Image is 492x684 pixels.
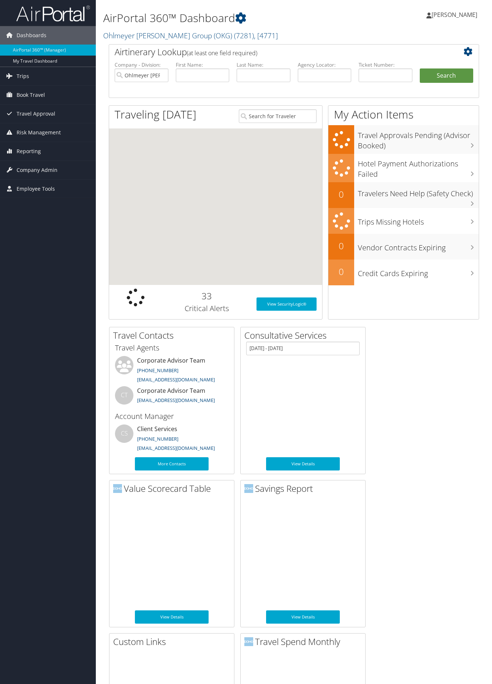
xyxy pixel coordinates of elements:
[244,329,365,342] h2: Consultative Services
[244,484,253,493] img: domo-logo.png
[103,10,357,26] h1: AirPortal 360™ Dashboard
[113,482,234,495] h2: Value Scorecard Table
[358,265,479,279] h3: Credit Cards Expiring
[168,290,245,302] h2: 33
[113,635,234,648] h2: Custom Links
[115,424,133,443] div: CS
[358,127,479,151] h3: Travel Approvals Pending (Advisor Booked)
[244,482,365,495] h2: Savings Report
[17,67,29,85] span: Trips
[358,185,479,199] h3: Travelers Need Help (Safety Check)
[432,11,477,19] span: [PERSON_NAME]
[244,637,253,646] img: domo-logo.png
[358,239,479,253] h3: Vendor Contracts Expiring
[328,234,479,260] a: 0Vendor Contracts Expiring
[17,86,45,104] span: Book Travel
[17,105,55,123] span: Travel Approval
[328,107,479,122] h1: My Action Items
[115,107,196,122] h1: Traveling [DATE]
[328,265,354,278] h2: 0
[359,61,412,68] label: Ticket Number:
[17,142,41,161] span: Reporting
[257,297,317,311] a: View SecurityLogic®
[17,26,46,45] span: Dashboards
[17,180,55,198] span: Employee Tools
[187,49,257,57] span: (at least one field required)
[115,61,168,68] label: Company - Division:
[115,343,228,353] h3: Travel Agents
[115,386,133,405] div: CT
[266,610,340,624] a: View Details
[244,635,365,648] h2: Travel Spend Monthly
[420,68,474,83] button: Search
[111,356,232,386] li: Corporate Advisor Team
[115,46,442,58] h2: Airtinerary Lookup
[358,213,479,227] h3: Trips Missing Hotels
[358,155,479,179] h3: Hotel Payment Authorizations Failed
[328,260,479,285] a: 0Credit Cards Expiring
[137,436,178,442] a: [PHONE_NUMBER]
[426,4,485,26] a: [PERSON_NAME]
[328,182,479,208] a: 0Travelers Need Help (Safety Check)
[113,484,122,493] img: domo-logo.png
[239,109,317,123] input: Search for Traveler
[16,5,90,22] img: airportal-logo.png
[137,397,215,403] a: [EMAIL_ADDRESS][DOMAIN_NAME]
[135,457,209,470] a: More Contacts
[137,367,178,374] a: [PHONE_NUMBER]
[234,31,254,40] span: ( 7281 )
[237,61,290,68] label: Last Name:
[103,31,278,40] a: Ohlmeyer [PERSON_NAME] Group (OKG)
[328,188,354,201] h2: 0
[17,123,61,142] span: Risk Management
[328,154,479,182] a: Hotel Payment Authorizations Failed
[135,610,209,624] a: View Details
[137,376,215,383] a: [EMAIL_ADDRESS][DOMAIN_NAME]
[111,424,232,455] li: Client Services
[176,61,230,68] label: First Name:
[266,457,340,470] a: View Details
[168,303,245,314] h3: Critical Alerts
[328,125,479,154] a: Travel Approvals Pending (Advisor Booked)
[328,208,479,234] a: Trips Missing Hotels
[298,61,352,68] label: Agency Locator:
[137,445,215,451] a: [EMAIL_ADDRESS][DOMAIN_NAME]
[113,329,234,342] h2: Travel Contacts
[115,411,228,422] h3: Account Manager
[254,31,278,40] span: , [ 4771 ]
[17,161,57,179] span: Company Admin
[111,386,232,410] li: Corporate Advisor Team
[328,240,354,252] h2: 0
